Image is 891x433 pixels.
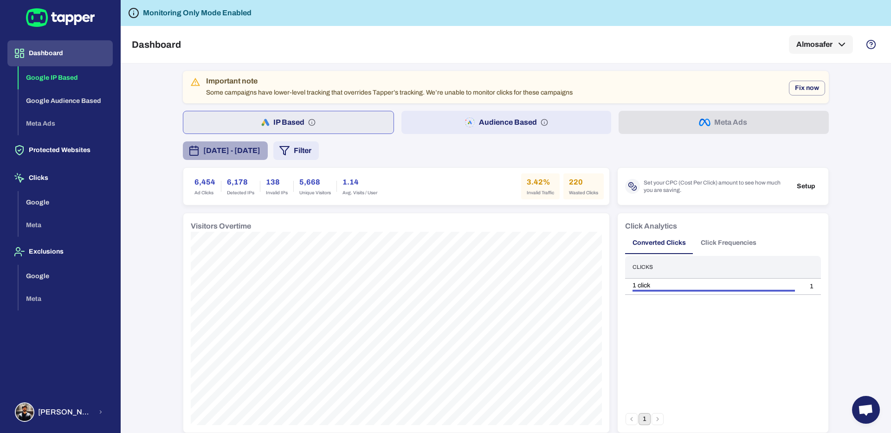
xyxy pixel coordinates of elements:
[7,247,113,255] a: Exclusions
[401,111,612,134] button: Audience Based
[693,232,764,254] button: Click Frequencies
[183,141,268,160] button: [DATE] - [DATE]
[7,165,113,191] button: Clicks
[19,191,113,214] button: Google
[633,281,795,290] div: 1 click
[266,177,288,188] h6: 138
[143,7,252,19] h6: Monitoring Only Mode Enabled
[625,256,802,279] th: Clicks
[19,89,113,113] button: Google Audience Based
[569,177,598,188] h6: 220
[183,111,394,134] button: IP Based
[569,190,598,196] span: Wasted Clicks
[206,76,573,86] div: Important note
[541,119,548,126] svg: Audience based: Search, Display, Shopping, Video Performance Max, Demand Generation
[227,177,254,188] h6: 6,178
[19,197,113,205] a: Google
[7,137,113,163] button: Protected Websites
[308,119,316,126] svg: IP based: Search, Display, and Shopping.
[227,190,254,196] span: Detected IPs
[527,190,554,196] span: Invalid Traffic
[7,49,113,57] a: Dashboard
[791,179,821,193] button: Setup
[789,81,825,96] button: Fix now
[194,190,215,196] span: Ad Clicks
[625,221,677,232] h6: Click Analytics
[7,40,113,66] button: Dashboard
[852,396,880,424] a: Open chat
[203,145,260,156] span: [DATE] - [DATE]
[19,96,113,104] a: Google Audience Based
[527,177,554,188] h6: 3.42%
[191,221,251,232] h6: Visitors Overtime
[19,73,113,81] a: Google IP Based
[206,74,573,101] div: Some campaigns have lower-level tracking that overrides Tapper’s tracking. We’re unable to monito...
[625,232,693,254] button: Converted Clicks
[266,190,288,196] span: Invalid IPs
[639,413,651,425] button: page 1
[19,66,113,89] button: Google IP Based
[7,146,113,153] a: Protected Websites
[19,271,113,279] a: Google
[132,39,181,50] h5: Dashboard
[128,7,139,19] svg: Tapper is not blocking any fraudulent activity for this domain
[625,413,664,425] nav: pagination navigation
[644,179,788,194] span: Set your CPC (Cost Per Click) amount to see how much you are saving.
[19,265,113,288] button: Google
[194,177,215,188] h6: 6,454
[299,177,331,188] h6: 5,668
[342,177,377,188] h6: 1.14
[16,403,33,421] img: Syed Zaidi
[802,279,821,295] td: 1
[7,239,113,265] button: Exclusions
[7,173,113,181] a: Clicks
[342,190,377,196] span: Avg. Visits / User
[789,35,853,54] button: Almosafer
[299,190,331,196] span: Unique Visitors
[38,408,92,417] span: [PERSON_NAME] [PERSON_NAME]
[7,399,113,426] button: Syed Zaidi[PERSON_NAME] [PERSON_NAME]
[273,141,319,160] button: Filter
